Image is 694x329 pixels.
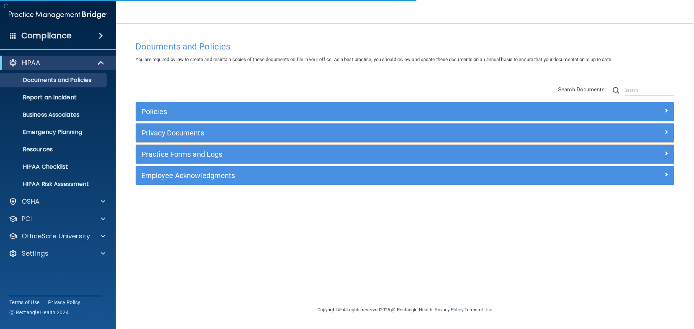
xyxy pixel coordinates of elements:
a: Settings [9,249,105,258]
p: OSHA [22,197,40,206]
p: OfficeSafe University [22,232,90,241]
a: Policies [141,106,668,117]
p: Settings [22,249,48,258]
a: Employee Acknowledgments [141,170,668,181]
div: Copyright © All rights reserved 2025 @ Rectangle Health | | [273,298,537,321]
p: HIPAA Checklist [5,163,103,170]
span: Ⓒ Rectangle Health 2024 [9,309,69,316]
a: OfficeSafe University [9,232,105,241]
p: Emergency Planning [5,129,103,136]
p: Resources [5,146,103,153]
a: PCI [9,215,105,223]
p: Report an Incident [5,94,103,101]
h4: Compliance [21,31,72,41]
h5: Privacy Documents [141,129,534,137]
h5: Policies [141,108,534,116]
p: HIPAA [22,59,40,67]
span: Search Documents: [558,86,606,93]
img: ic-search.3b580494.png [613,87,619,94]
a: OSHA [9,197,105,206]
a: Privacy Policy [434,307,463,312]
h4: Documents and Policies [136,42,674,51]
img: PMB logo [9,8,107,22]
h5: Employee Acknowledgments [141,172,534,179]
a: HIPAA [9,59,105,67]
h5: Practice Forms and Logs [141,150,534,158]
p: Business Associates [5,111,103,118]
input: Search [625,85,674,96]
a: Practice Forms and Logs [141,148,668,160]
span: You are required by law to create and maintain copies of these documents on file in your office. ... [136,57,612,62]
a: Terms of Use [464,307,492,312]
a: Terms of Use [9,299,39,306]
a: Privacy Policy [48,299,81,306]
p: Documents and Policies [5,77,103,84]
a: Privacy Documents [141,127,668,139]
p: HIPAA Risk Assessment [5,181,103,188]
p: PCI [22,215,32,223]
